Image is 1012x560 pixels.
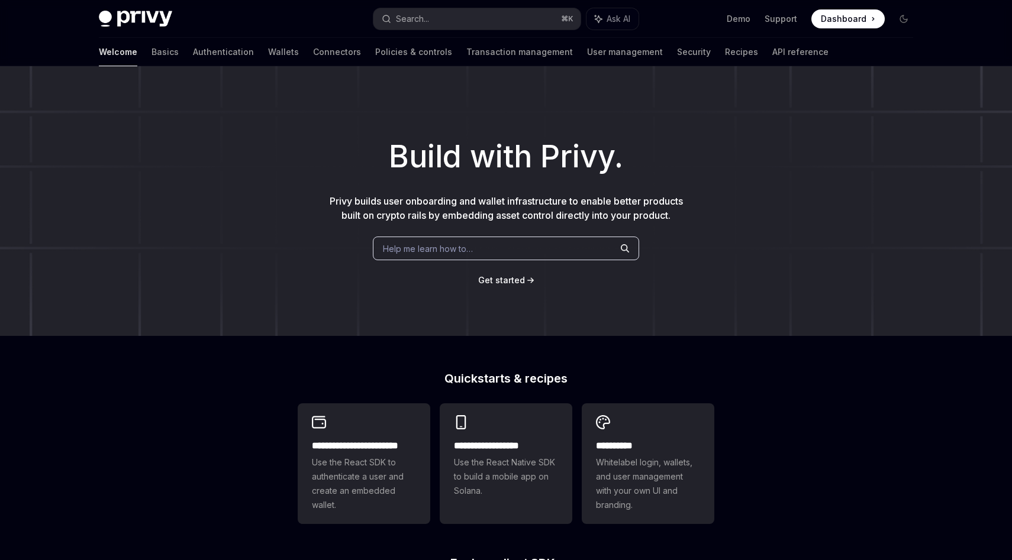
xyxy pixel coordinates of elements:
span: Privy builds user onboarding and wallet infrastructure to enable better products built on crypto ... [330,195,683,221]
h1: Build with Privy. [19,134,993,180]
a: **** **** **** ***Use the React Native SDK to build a mobile app on Solana. [440,403,572,524]
a: Authentication [193,38,254,66]
span: Get started [478,275,525,285]
a: Basics [152,38,179,66]
span: Ask AI [607,13,630,25]
a: **** *****Whitelabel login, wallets, and user management with your own UI and branding. [582,403,714,524]
a: Connectors [313,38,361,66]
a: Transaction management [466,38,573,66]
button: Toggle dark mode [894,9,913,28]
img: dark logo [99,11,172,27]
a: Dashboard [811,9,885,28]
span: Dashboard [821,13,866,25]
div: Search... [396,12,429,26]
a: API reference [772,38,829,66]
a: Support [765,13,797,25]
a: Welcome [99,38,137,66]
a: Recipes [725,38,758,66]
a: Get started [478,274,525,286]
a: Demo [727,13,750,25]
span: Use the React SDK to authenticate a user and create an embedded wallet. [312,455,416,512]
a: User management [587,38,663,66]
a: Policies & controls [375,38,452,66]
h2: Quickstarts & recipes [298,373,714,384]
span: Whitelabel login, wallets, and user management with your own UI and branding. [596,455,700,512]
span: Help me learn how to… [383,242,473,255]
a: Wallets [268,38,299,66]
button: Search...⌘K [373,8,581,30]
a: Security [677,38,711,66]
span: Use the React Native SDK to build a mobile app on Solana. [454,455,558,498]
button: Ask AI [586,8,639,30]
span: ⌘ K [561,14,573,24]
